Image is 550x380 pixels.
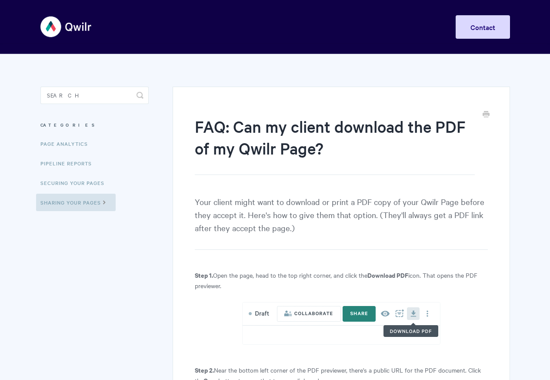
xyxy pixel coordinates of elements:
[195,195,487,250] p: Your client might want to download or print a PDF copy of your Qwilr Page before they accept it. ...
[40,117,149,133] h3: Categories
[195,115,474,175] h1: FAQ: Can my client download the PDF of my Qwilr Page?
[195,365,214,374] strong: Step 2.
[367,270,408,279] strong: Download PDF
[36,194,116,211] a: Sharing Your Pages
[40,87,149,104] input: Search
[456,15,510,39] a: Contact
[40,135,94,152] a: Page Analytics
[40,174,111,192] a: Securing Your Pages
[483,110,490,120] a: Print this Article
[195,270,213,279] strong: Step 1.
[195,270,487,291] p: Open the page, head to the top right corner, and click the icon. That opens the PDF previewer.
[40,155,98,172] a: Pipeline reports
[40,10,92,43] img: Qwilr Help Center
